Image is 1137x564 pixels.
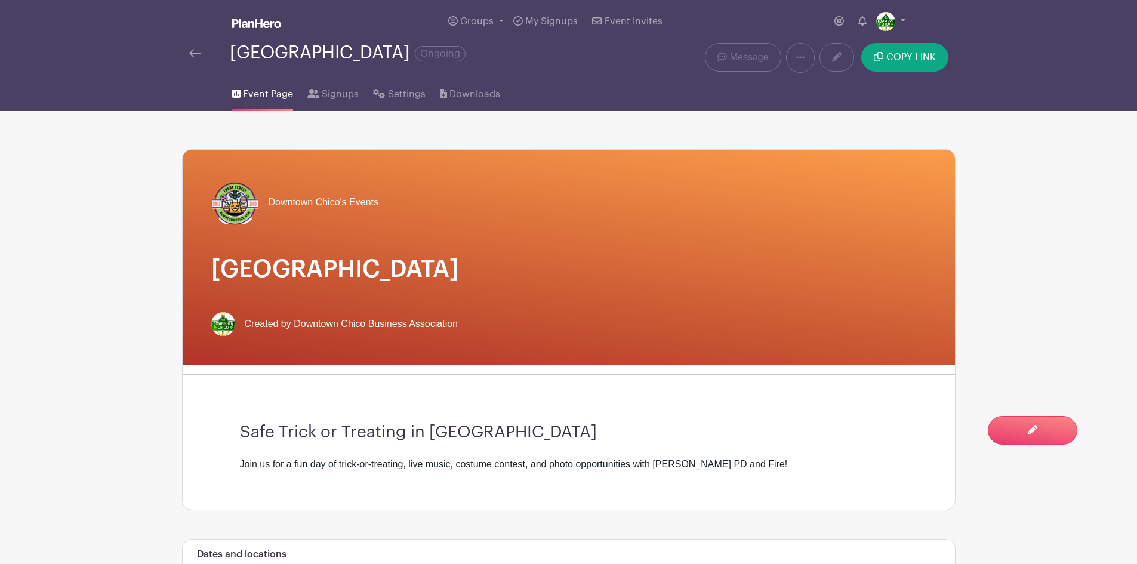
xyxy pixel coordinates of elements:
[605,17,663,26] span: Event Invites
[307,73,359,111] a: Signups
[460,17,494,26] span: Groups
[269,195,378,209] span: Downtown Chico's Events
[211,178,259,226] img: SBS%20Logo.png
[415,46,466,61] span: Ongoing
[440,73,500,111] a: Downloads
[243,87,293,101] span: Event Page
[240,423,898,443] h3: Safe Trick or Treating in [GEOGRAPHIC_DATA]
[861,43,948,72] button: COPY LINK
[525,17,578,26] span: My Signups
[886,53,936,62] span: COPY LINK
[705,43,781,72] a: Message
[230,43,466,63] div: [GEOGRAPHIC_DATA]
[211,255,926,283] h1: [GEOGRAPHIC_DATA]
[232,73,293,111] a: Event Page
[197,549,286,560] h6: Dates and locations
[232,19,281,28] img: logo_white-6c42ec7e38ccf1d336a20a19083b03d10ae64f83f12c07503d8b9e83406b4c7d.svg
[876,12,895,31] img: thumbnail_Outlook-gw0oh3o3.png
[449,87,500,101] span: Downloads
[189,49,201,57] img: back-arrow-29a5d9b10d5bd6ae65dc969a981735edf675c4d7a1fe02e03b50dbd4ba3cdb55.svg
[245,317,458,331] span: Created by Downtown Chico Business Association
[373,73,425,111] a: Settings
[211,312,235,336] img: thumbnail_Outlook-gw0oh3o3.png
[730,50,769,64] span: Message
[322,87,359,101] span: Signups
[240,457,898,471] div: Join us for a fun day of trick-or-treating, live music, costume contest, and photo opportunities ...
[388,87,426,101] span: Settings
